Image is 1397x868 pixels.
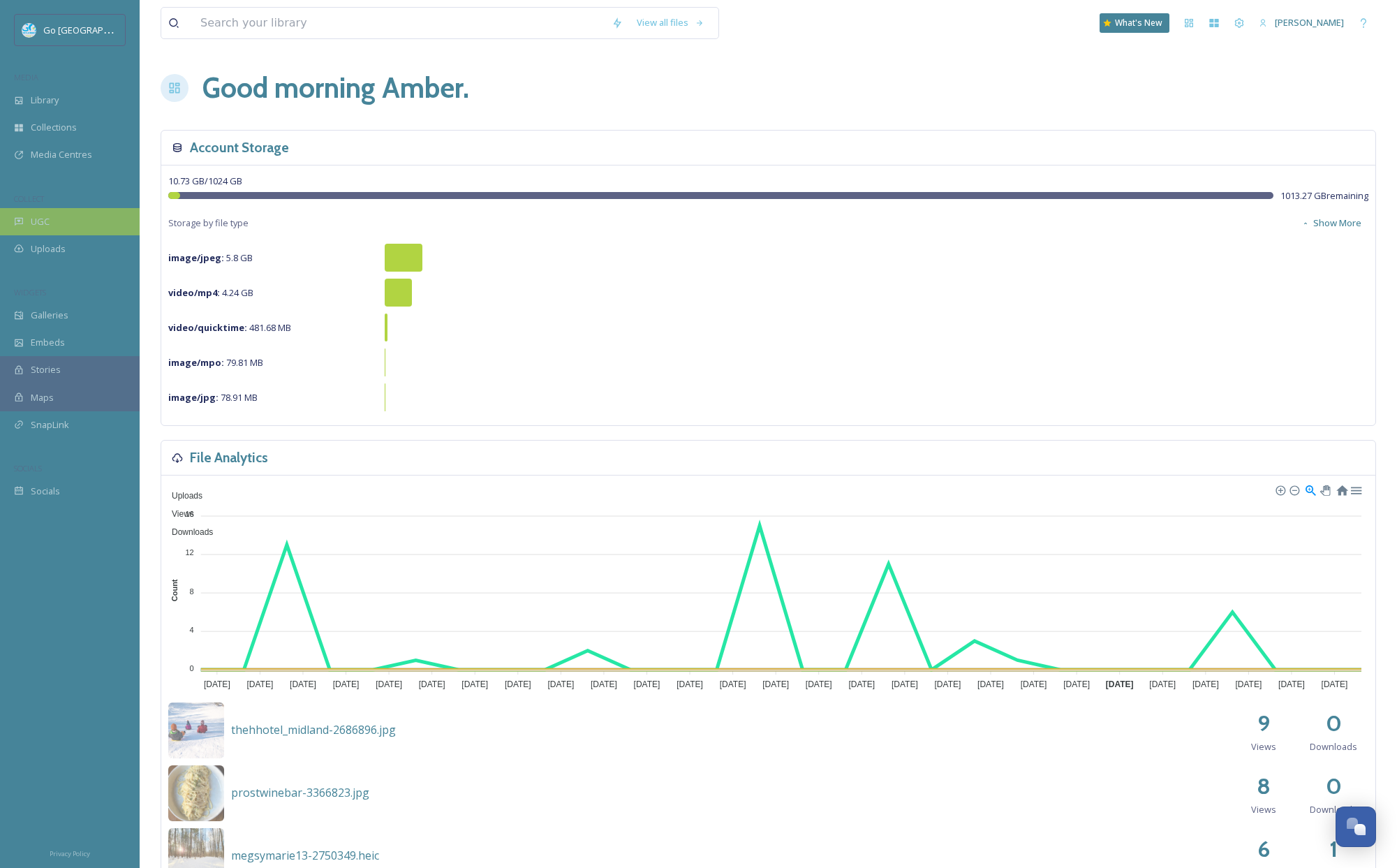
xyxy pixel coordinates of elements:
[1289,485,1299,494] div: Zoom Out
[161,527,213,537] span: Downloads
[31,215,50,228] span: UGC
[1326,707,1342,740] h2: 0
[190,626,194,634] tspan: 4
[231,785,369,800] span: prostwinebar-3366823.jpg
[168,765,224,821] img: c3779420-4ae3-4067-aebe-3ace1f5b1254.jpg
[168,175,242,187] span: 10.73 GB / 1024 GB
[1336,807,1376,847] button: Open Chat
[168,321,291,334] span: 481.68 MB
[190,664,194,672] tspan: 0
[50,844,90,861] a: Privacy Policy
[168,391,258,404] span: 78.91 MB
[1336,483,1347,495] div: Reset Zoom
[333,679,360,689] tspan: [DATE]
[185,548,193,557] tspan: 12
[14,463,42,473] span: SOCIALS
[31,485,60,498] span: Socials
[461,679,488,689] tspan: [DATE]
[43,23,147,36] span: Go [GEOGRAPHIC_DATA]
[419,679,445,689] tspan: [DATE]
[762,679,789,689] tspan: [DATE]
[1063,679,1090,689] tspan: [DATE]
[231,848,379,863] span: megsymarie13-2750349.heic
[677,679,703,689] tspan: [DATE]
[168,391,219,404] strong: image/jpg :
[231,722,396,737] span: thehhotel_midland-2686896.jpg
[591,679,617,689] tspan: [DATE]
[31,363,61,376] span: Stories
[31,242,66,256] span: Uploads
[161,509,194,519] span: Views
[1251,740,1276,753] span: Views
[168,216,249,230] span: Storage by file type
[892,679,918,689] tspan: [DATE]
[1251,803,1276,816] span: Views
[193,8,605,38] input: Search your library
[168,356,224,369] strong: image/mpo :
[168,286,220,299] strong: video/mp4 :
[204,679,230,689] tspan: [DATE]
[22,23,36,37] img: GoGreatLogo_MISkies_RegionalTrails%20%281%29.png
[161,491,202,501] span: Uploads
[505,679,531,689] tspan: [DATE]
[168,356,263,369] span: 79.81 MB
[168,321,247,334] strong: video/quicktime :
[1149,679,1176,689] tspan: [DATE]
[1275,16,1344,29] span: [PERSON_NAME]
[168,251,224,264] strong: image/jpeg :
[170,579,179,601] text: Count
[1275,485,1285,494] div: Zoom In
[31,121,77,134] span: Collections
[1304,483,1316,495] div: Selection Zoom
[1106,679,1134,689] tspan: [DATE]
[190,138,289,158] h3: Account Storage
[1257,707,1270,740] h2: 9
[977,679,1004,689] tspan: [DATE]
[935,679,961,689] tspan: [DATE]
[1192,679,1219,689] tspan: [DATE]
[1326,770,1342,803] h2: 0
[31,391,54,404] span: Maps
[1100,13,1169,33] a: What's New
[1280,189,1368,203] span: 1013.27 GB remaining
[14,72,38,82] span: MEDIA
[31,309,68,322] span: Galleries
[31,148,92,161] span: Media Centres
[1320,485,1329,494] div: Panning
[547,679,574,689] tspan: [DATE]
[190,448,268,468] h3: File Analytics
[168,703,224,758] img: 709e1b17-0c2f-4387-b1f5-694510e948cc.jpg
[848,679,875,689] tspan: [DATE]
[168,286,253,299] span: 4.24 GB
[31,94,59,107] span: Library
[247,679,274,689] tspan: [DATE]
[1252,9,1351,36] a: [PERSON_NAME]
[720,679,746,689] tspan: [DATE]
[14,193,44,204] span: COLLECT
[31,336,65,349] span: Embeds
[1257,832,1270,866] h2: 6
[1021,679,1047,689] tspan: [DATE]
[31,418,69,432] span: SnapLink
[1310,740,1357,753] span: Downloads
[190,587,194,595] tspan: 8
[185,510,193,518] tspan: 16
[1278,679,1305,689] tspan: [DATE]
[1350,483,1361,495] div: Menu
[50,849,90,858] span: Privacy Policy
[376,679,402,689] tspan: [DATE]
[1322,679,1348,689] tspan: [DATE]
[168,251,253,264] span: 5.8 GB
[634,679,660,689] tspan: [DATE]
[290,679,316,689] tspan: [DATE]
[1294,209,1368,237] button: Show More
[806,679,832,689] tspan: [DATE]
[14,287,46,297] span: WIDGETS
[1257,770,1271,803] h2: 8
[202,67,469,109] h1: Good morning Amber .
[630,9,711,36] a: View all files
[1329,832,1338,866] h2: 1
[1310,803,1357,816] span: Downloads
